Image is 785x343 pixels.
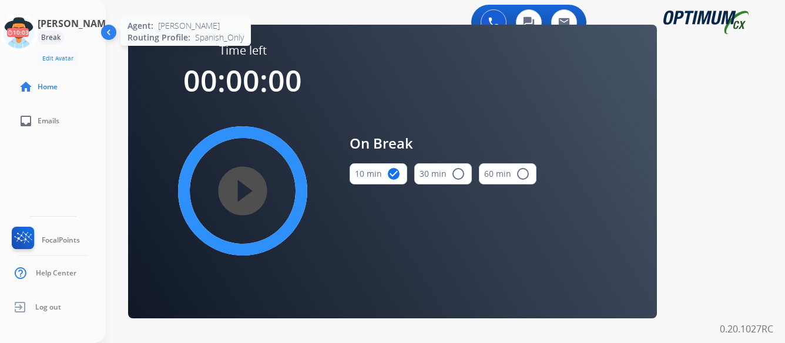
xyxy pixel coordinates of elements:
[183,60,302,100] span: 00:00:00
[451,167,465,181] mat-icon: radio_button_unchecked
[195,32,244,43] span: Spanish_Only
[516,167,530,181] mat-icon: radio_button_unchecked
[479,163,536,184] button: 60 min
[38,16,114,31] h3: [PERSON_NAME]
[236,184,250,198] mat-icon: play_circle_filled
[19,80,33,94] mat-icon: home
[350,163,407,184] button: 10 min
[38,116,59,126] span: Emails
[38,82,58,92] span: Home
[720,322,773,336] p: 0.20.1027RC
[35,302,61,312] span: Log out
[19,114,33,128] mat-icon: inbox
[9,227,80,254] a: FocalPoints
[128,20,153,32] span: Agent:
[42,236,80,245] span: FocalPoints
[38,31,64,45] div: Break
[36,268,76,278] span: Help Center
[387,167,401,181] mat-icon: check_circle
[414,163,472,184] button: 30 min
[38,52,78,65] button: Edit Avatar
[219,42,267,59] span: Time left
[158,20,220,32] span: [PERSON_NAME]
[350,133,536,154] span: On Break
[128,32,190,43] span: Routing Profile:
